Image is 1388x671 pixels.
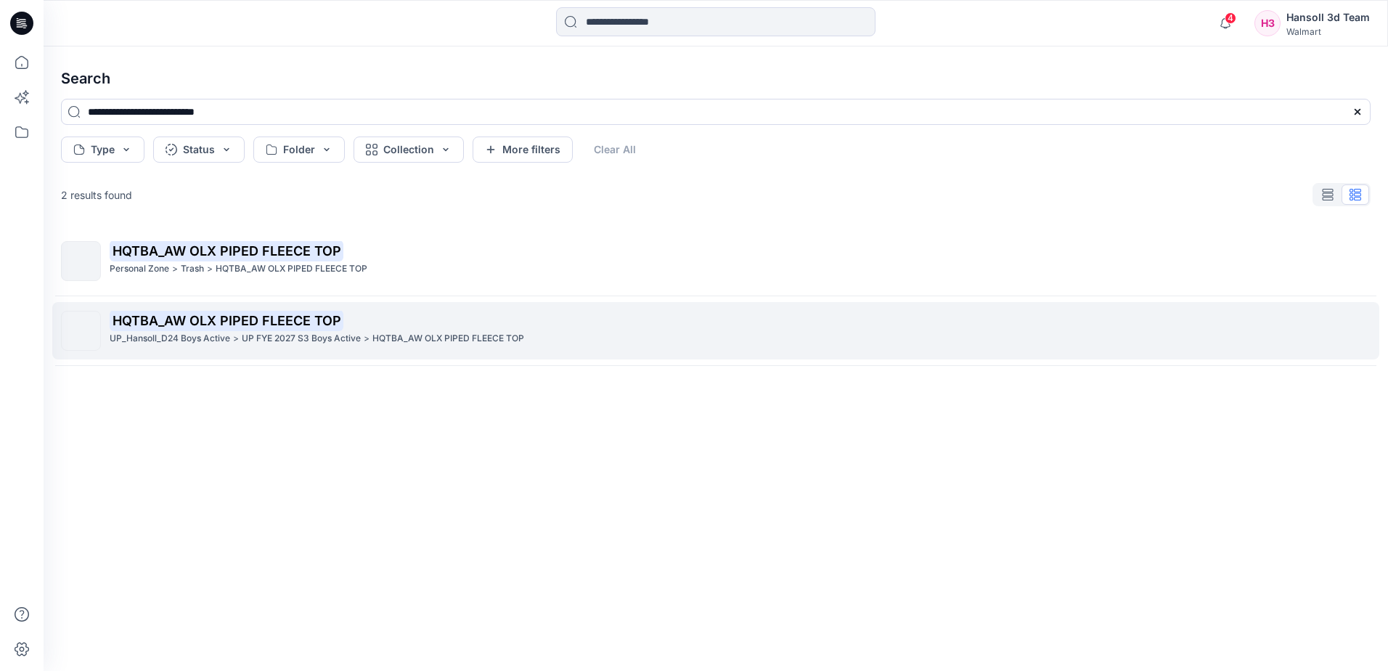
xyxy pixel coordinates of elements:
[110,240,343,261] mark: HQTBA_AW OLX PIPED FLEECE TOP
[372,331,524,346] p: HQTBA_AW OLX PIPED FLEECE TOP
[207,261,213,277] p: >
[153,137,245,163] button: Status
[1225,12,1236,24] span: 4
[364,331,370,346] p: >
[181,261,204,277] p: Trash
[233,331,239,346] p: >
[253,137,345,163] button: Folder
[172,261,178,277] p: >
[49,58,1382,99] h4: Search
[52,302,1379,359] a: HQTBA_AW OLX PIPED FLEECE TOPUP_Hansoll_D24 Boys Active>UP FYE 2027 S3 Boys Active>HQTBA_AW OLX P...
[110,331,230,346] p: UP_Hansoll_D24 Boys Active
[110,310,343,330] mark: HQTBA_AW OLX PIPED FLEECE TOP
[354,137,464,163] button: Collection
[216,261,367,277] p: HQTBA_AW OLX PIPED FLEECE TOP
[52,232,1379,290] a: HQTBA_AW OLX PIPED FLEECE TOPPersonal Zone>Trash>HQTBA_AW OLX PIPED FLEECE TOP
[242,331,361,346] p: UP FYE 2027 S3 Boys Active
[1254,10,1281,36] div: H3
[473,137,573,163] button: More filters
[61,137,144,163] button: Type
[1286,26,1370,37] div: Walmart
[61,187,132,203] p: 2 results found
[110,261,169,277] p: Personal Zone
[1286,9,1370,26] div: Hansoll 3d Team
